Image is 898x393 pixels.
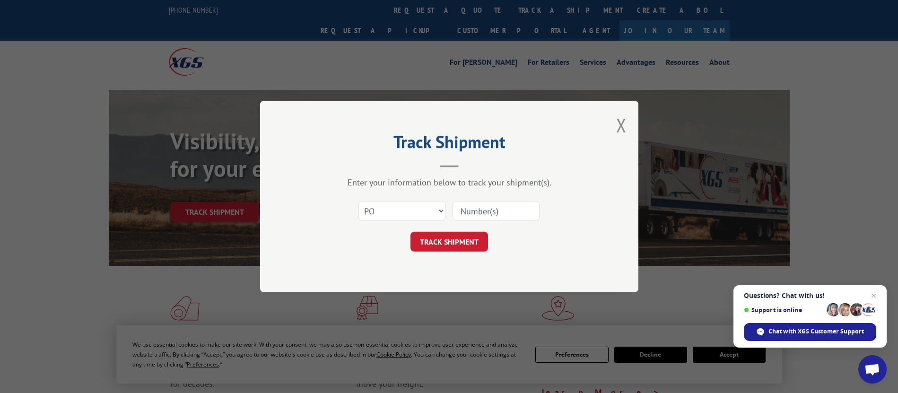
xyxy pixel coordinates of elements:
[744,323,876,341] div: Chat with XGS Customer Support
[410,232,488,252] button: TRACK SHIPMENT
[744,292,876,299] span: Questions? Chat with us!
[744,306,823,314] span: Support is online
[616,113,627,138] button: Close modal
[858,355,887,384] div: Open chat
[307,135,591,153] h2: Track Shipment
[453,201,540,221] input: Number(s)
[868,290,880,301] span: Close chat
[307,177,591,188] div: Enter your information below to track your shipment(s).
[768,327,864,336] span: Chat with XGS Customer Support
